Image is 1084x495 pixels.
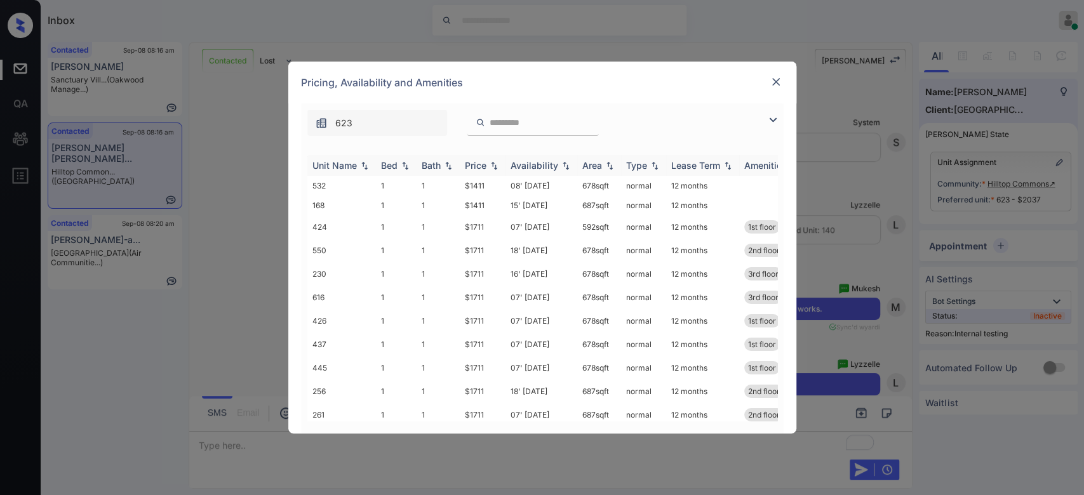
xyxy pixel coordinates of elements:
[417,286,460,309] td: 1
[577,333,621,356] td: 678 sqft
[460,379,505,403] td: $1711
[288,62,796,103] div: Pricing, Availability and Amenities
[488,161,500,170] img: sorting
[666,262,739,286] td: 12 months
[376,309,417,333] td: 1
[505,403,577,426] td: 07' [DATE]
[465,160,486,171] div: Price
[505,239,577,262] td: 18' [DATE]
[460,215,505,239] td: $1711
[417,215,460,239] td: 1
[417,309,460,333] td: 1
[577,215,621,239] td: 592 sqft
[577,176,621,195] td: 678 sqft
[666,286,739,309] td: 12 months
[307,309,376,333] td: 426
[399,161,412,170] img: sorting
[577,356,621,379] td: 678 sqft
[505,262,577,286] td: 16' [DATE]
[505,333,577,356] td: 07' [DATE]
[621,286,666,309] td: normal
[577,309,621,333] td: 678 sqft
[744,160,787,171] div: Amenities
[666,176,739,195] td: 12 months
[621,356,666,379] td: normal
[748,386,780,396] span: 2nd floor
[666,309,739,333] td: 12 months
[307,333,376,356] td: 437
[505,309,577,333] td: 07' [DATE]
[748,293,779,302] span: 3rd floor
[577,379,621,403] td: 687 sqft
[460,176,505,195] td: $1411
[505,195,577,215] td: 15' [DATE]
[460,239,505,262] td: $1711
[417,176,460,195] td: 1
[748,222,776,232] span: 1st floor
[748,246,780,255] span: 2nd floor
[748,340,776,349] span: 1st floor
[577,239,621,262] td: 678 sqft
[307,379,376,403] td: 256
[376,286,417,309] td: 1
[748,363,776,373] span: 1st floor
[422,160,441,171] div: Bath
[666,379,739,403] td: 12 months
[376,239,417,262] td: 1
[417,262,460,286] td: 1
[417,379,460,403] td: 1
[307,195,376,215] td: 168
[442,161,455,170] img: sorting
[505,379,577,403] td: 18' [DATE]
[476,117,485,128] img: icon-zuma
[621,403,666,426] td: normal
[417,195,460,215] td: 1
[460,333,505,356] td: $1711
[376,262,417,286] td: 1
[307,356,376,379] td: 445
[417,356,460,379] td: 1
[381,160,398,171] div: Bed
[626,160,647,171] div: Type
[621,215,666,239] td: normal
[577,195,621,215] td: 687 sqft
[582,160,602,171] div: Area
[376,195,417,215] td: 1
[765,112,780,128] img: icon-zuma
[307,239,376,262] td: 550
[666,356,739,379] td: 12 months
[376,356,417,379] td: 1
[315,117,328,129] img: icon-zuma
[460,356,505,379] td: $1711
[460,309,505,333] td: $1711
[603,161,616,170] img: sorting
[621,239,666,262] td: normal
[312,160,357,171] div: Unit Name
[460,403,505,426] td: $1711
[666,215,739,239] td: 12 months
[577,286,621,309] td: 678 sqft
[505,286,577,309] td: 07' [DATE]
[417,239,460,262] td: 1
[417,333,460,356] td: 1
[505,356,577,379] td: 07' [DATE]
[666,333,739,356] td: 12 months
[648,161,661,170] img: sorting
[376,379,417,403] td: 1
[577,403,621,426] td: 687 sqft
[621,262,666,286] td: normal
[770,76,782,88] img: close
[307,286,376,309] td: 616
[376,333,417,356] td: 1
[748,316,776,326] span: 1st floor
[335,116,352,130] span: 623
[307,262,376,286] td: 230
[376,403,417,426] td: 1
[666,195,739,215] td: 12 months
[460,286,505,309] td: $1711
[666,239,739,262] td: 12 months
[307,176,376,195] td: 532
[671,160,720,171] div: Lease Term
[577,262,621,286] td: 678 sqft
[376,176,417,195] td: 1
